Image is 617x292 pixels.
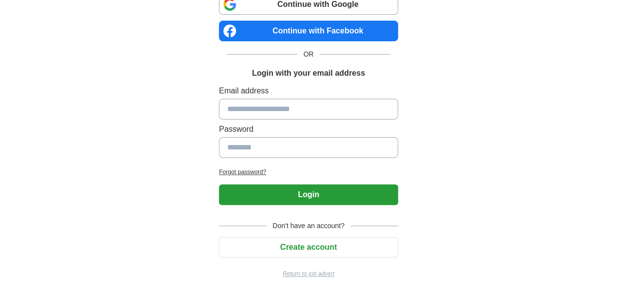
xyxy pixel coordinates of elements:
[267,221,350,231] span: Don't have an account?
[219,243,398,251] a: Create account
[219,123,398,135] label: Password
[297,49,320,59] span: OR
[219,184,398,205] button: Login
[219,168,398,176] a: Forgot password?
[219,237,398,258] button: Create account
[219,85,398,97] label: Email address
[219,269,398,278] a: Return to job advert
[252,67,365,79] h1: Login with your email address
[219,21,398,41] a: Continue with Facebook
